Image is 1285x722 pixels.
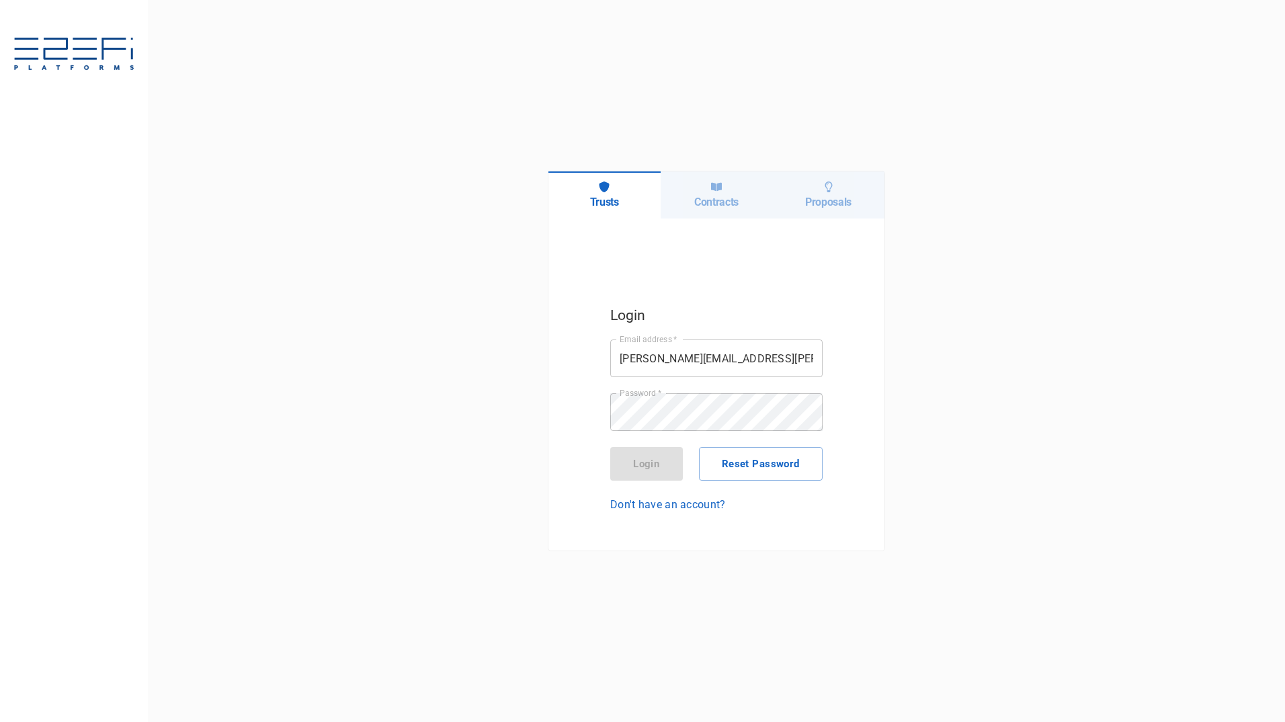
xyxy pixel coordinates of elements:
[610,304,823,327] h5: Login
[620,333,677,345] label: Email address
[610,497,823,512] a: Don't have an account?
[694,196,739,208] h6: Contracts
[620,387,661,399] label: Password
[590,196,619,208] h6: Trusts
[13,38,134,73] img: E2EFiPLATFORMS-7f06cbf9.svg
[805,196,852,208] h6: Proposals
[699,447,823,481] button: Reset Password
